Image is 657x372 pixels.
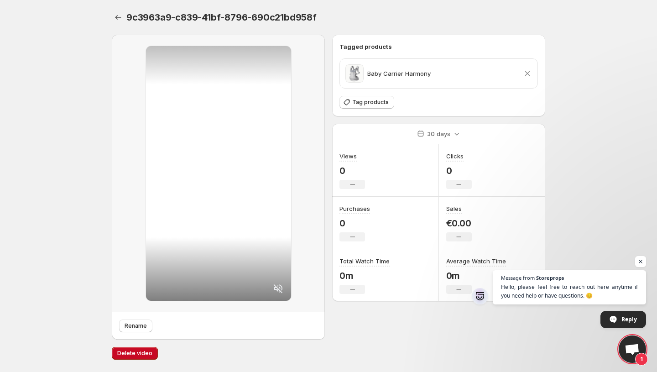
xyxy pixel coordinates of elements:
[119,320,152,332] button: Rename
[339,218,370,229] p: 0
[446,257,506,266] h3: Average Watch Time
[126,12,317,23] span: 9c3963a9-c839-41bf-8796-690c21bd958f
[125,322,147,330] span: Rename
[339,96,394,109] button: Tag products
[339,270,390,281] p: 0m
[446,270,506,281] p: 0m
[635,353,648,366] span: 1
[501,275,535,280] span: Message from
[536,275,564,280] span: Storeprops
[112,347,158,360] button: Delete video
[501,283,638,300] span: Hello, please feel free to reach out here anytime if you need help or have questions. 😊
[339,152,357,161] h3: Views
[427,129,450,138] p: 30 days
[117,350,152,357] span: Delete video
[621,311,637,327] span: Reply
[352,99,389,106] span: Tag products
[367,69,431,78] p: Baby Carrier Harmony
[112,11,125,24] button: Settings
[345,64,364,83] img: Black choker necklace
[446,218,472,229] p: €0.00
[619,335,646,363] div: Open chat
[446,152,464,161] h3: Clicks
[339,257,390,266] h3: Total Watch Time
[339,42,538,51] h6: Tagged products
[446,204,462,213] h3: Sales
[446,165,472,176] p: 0
[339,165,365,176] p: 0
[339,204,370,213] h3: Purchases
